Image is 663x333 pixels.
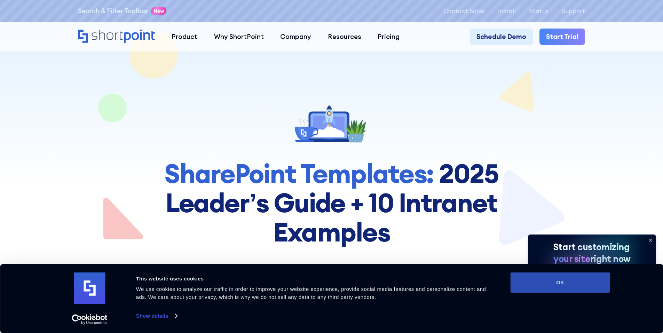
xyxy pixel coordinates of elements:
div: Company [280,32,311,42]
a: Contact Sales [444,8,485,14]
a: Why ShortPoint [206,29,272,45]
strong: 2025 Leader’s Guide + 10 Intranet Examples [165,157,499,248]
a: Status [529,8,548,14]
img: logo [74,272,105,304]
button: OK [511,272,610,293]
div: Pricing [378,32,400,42]
div: This website uses cookies [136,275,495,283]
a: Search & Filter Toolbar [78,6,148,16]
strong: SharePoint Templates: [164,157,434,190]
a: Pricing [370,29,408,45]
a: Company [272,29,319,45]
div: Why ShortPoint [214,32,264,42]
div: Product [172,32,197,42]
a: Home [78,30,155,44]
a: Schedule Demo [470,29,533,45]
span: We use cookies to analyze our traffic in order to improve your website experience, provide social... [136,286,486,300]
a: Support [562,8,585,14]
a: Start Trial [539,29,585,45]
a: Resources [319,29,370,45]
a: Usercentrics Cookiebot - opens in a new window [59,314,120,325]
a: Product [163,29,206,45]
a: Show details [136,311,177,321]
div: Resources [328,32,361,42]
a: Install [498,8,516,14]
